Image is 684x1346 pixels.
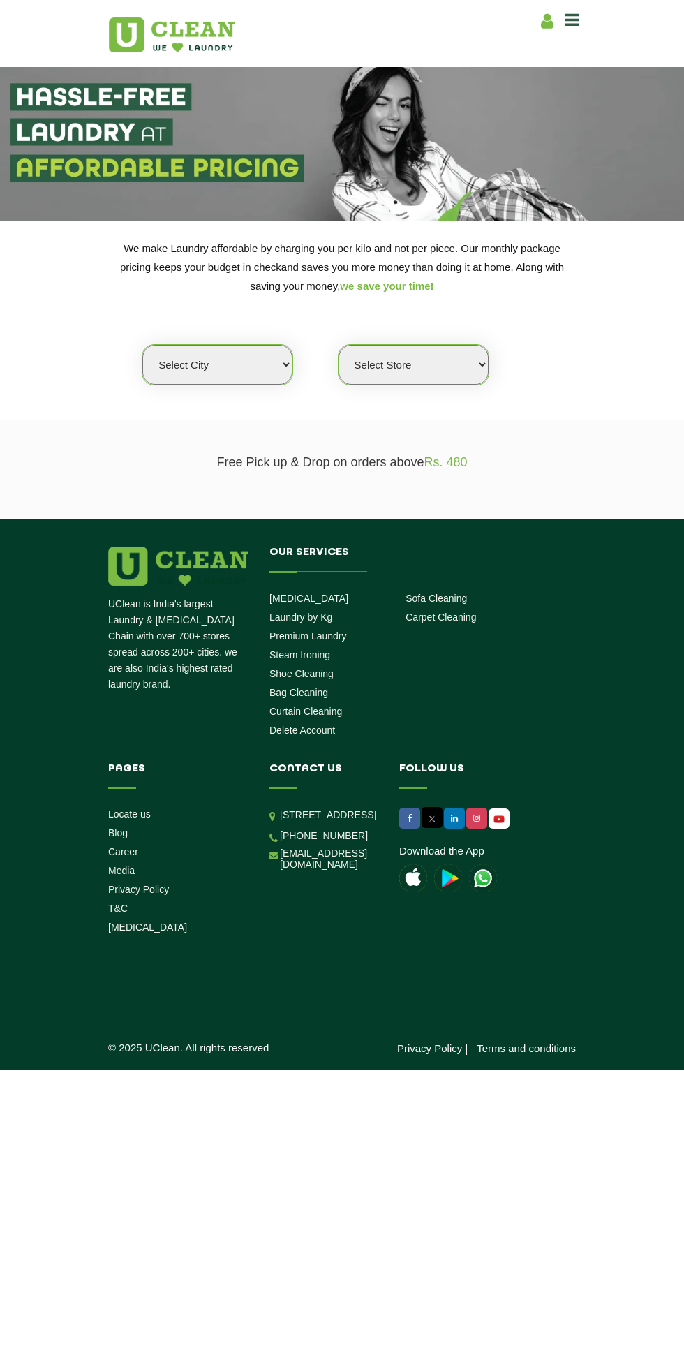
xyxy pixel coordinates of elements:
[108,808,151,820] a: Locate us
[108,827,128,838] a: Blog
[397,1042,462,1054] a: Privacy Policy
[109,17,235,52] img: UClean Laundry and Dry Cleaning
[108,455,576,470] p: Free Pick up & Drop on orders above
[108,865,135,876] a: Media
[490,812,508,827] img: UClean Laundry and Dry Cleaning
[269,763,378,788] h4: Contact us
[399,845,484,857] a: Download the App
[269,649,330,660] a: Steam Ironing
[108,547,248,586] img: logo.png
[424,455,468,469] span: Rs. 480
[108,239,576,295] p: We make Laundry affordable by charging you per kilo and not per piece. Our monthly package pricin...
[280,830,368,841] a: [PHONE_NUMBER]
[269,668,334,679] a: Shoe Cleaning
[269,630,347,642] a: Premium Laundry
[477,1042,576,1054] a: Terms and conditions
[269,687,328,698] a: Bag Cleaning
[108,846,138,857] a: Career
[269,725,335,736] a: Delete Account
[406,612,476,623] a: Carpet Cleaning
[269,547,542,572] h4: Our Services
[108,922,187,933] a: [MEDICAL_DATA]
[108,1042,342,1053] p: © 2025 UClean. All rights reserved
[280,807,378,823] p: [STREET_ADDRESS]
[399,763,529,788] h4: Follow us
[108,763,238,788] h4: Pages
[469,864,497,892] img: UClean Laundry and Dry Cleaning
[399,864,427,892] img: apple-icon.png
[434,864,462,892] img: playstoreicon.png
[108,884,169,895] a: Privacy Policy
[269,612,332,623] a: Laundry by Kg
[269,706,342,717] a: Curtain Cleaning
[269,593,348,604] a: [MEDICAL_DATA]
[406,593,467,604] a: Sofa Cleaning
[340,280,433,292] span: we save your time!
[280,848,378,870] a: [EMAIL_ADDRESS][DOMAIN_NAME]
[108,596,248,693] p: UClean is India's largest Laundry & [MEDICAL_DATA] Chain with over 700+ stores spread across 200+...
[108,903,128,914] a: T&C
